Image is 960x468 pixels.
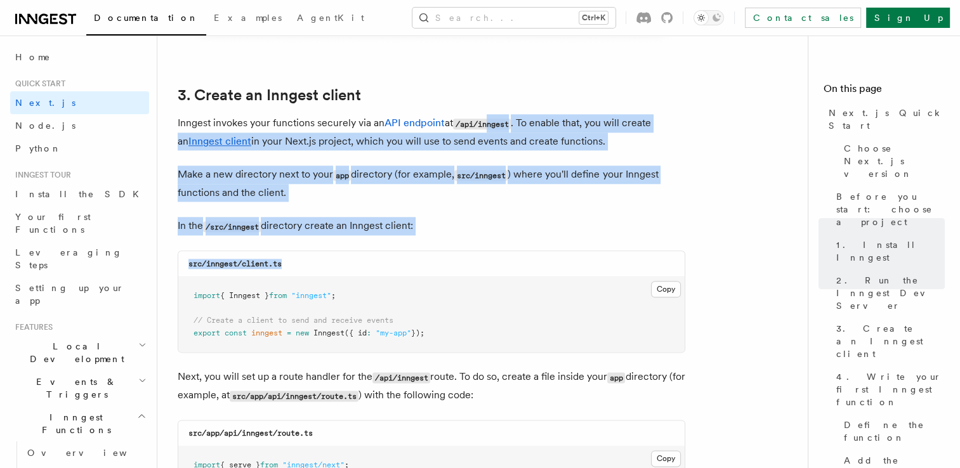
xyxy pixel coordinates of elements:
[15,189,147,199] span: Install the SDK
[178,114,685,150] p: Inngest invokes your functions securely via an at . To enable that, you will create an in your Ne...
[291,291,331,300] span: "inngest"
[829,107,945,132] span: Next.js Quick Start
[15,51,51,63] span: Home
[289,4,372,34] a: AgentKit
[844,419,945,444] span: Define the function
[836,322,945,360] span: 3. Create an Inngest client
[188,259,282,268] code: src/inngest/client.ts
[194,291,220,300] span: import
[296,328,309,337] span: new
[10,322,53,332] span: Features
[203,221,261,232] code: /src/inngest
[372,372,430,383] code: /api/inngest
[15,212,91,235] span: Your first Functions
[694,10,724,25] button: Toggle dark mode
[345,328,367,337] span: ({ id
[333,170,351,181] code: app
[607,372,625,383] code: app
[411,328,424,337] span: });
[10,335,149,370] button: Local Development
[385,117,445,129] a: API endpoint
[10,276,149,312] a: Setting up your app
[297,13,364,23] span: AgentKit
[454,170,508,181] code: src/inngest
[824,81,945,101] h4: On this page
[178,368,685,405] p: Next, you will set up a route handler for the route. To do so, create a file inside your director...
[839,137,945,185] a: Choose Next.js version
[10,79,65,89] span: Quick start
[269,291,287,300] span: from
[188,135,251,147] a: Inngest client
[10,46,149,68] a: Home
[10,375,138,401] span: Events & Triggers
[836,370,945,408] span: 4. Write your first Inngest function
[178,166,685,202] p: Make a new directory next to your directory (for example, ) where you'll define your Inngest func...
[251,328,282,337] span: inngest
[86,4,206,36] a: Documentation
[10,205,149,241] a: Your first Functions
[844,142,945,180] span: Choose Next.js version
[206,4,289,34] a: Examples
[188,429,313,438] code: src/app/api/inngest/route.ts
[866,8,950,28] a: Sign Up
[453,119,511,129] code: /api/inngest
[831,317,945,365] a: 3. Create an Inngest client
[15,143,62,153] span: Python
[10,370,149,406] button: Events & Triggers
[839,413,945,449] a: Define the function
[10,411,137,436] span: Inngest Functions
[287,328,291,337] span: =
[412,8,615,28] button: Search...Ctrl+K
[15,120,76,131] span: Node.js
[651,450,681,467] button: Copy
[10,183,149,205] a: Install the SDK
[220,291,269,300] span: { Inngest }
[376,328,411,337] span: "my-app"
[15,283,124,306] span: Setting up your app
[10,137,149,160] a: Python
[824,101,945,137] a: Next.js Quick Start
[745,8,861,28] a: Contact sales
[579,11,608,24] kbd: Ctrl+K
[194,316,393,325] span: // Create a client to send and receive events
[836,238,945,264] span: 1. Install Inngest
[214,13,282,23] span: Examples
[10,340,138,365] span: Local Development
[27,448,158,458] span: Overview
[10,114,149,137] a: Node.js
[22,441,149,464] a: Overview
[178,217,685,235] p: In the directory create an Inngest client:
[836,190,945,228] span: Before you start: choose a project
[178,86,361,104] a: 3. Create an Inngest client
[15,247,122,270] span: Leveraging Steps
[831,365,945,413] a: 4. Write your first Inngest function
[313,328,345,337] span: Inngest
[10,91,149,114] a: Next.js
[10,406,149,441] button: Inngest Functions
[10,241,149,276] a: Leveraging Steps
[831,269,945,317] a: 2. Run the Inngest Dev Server
[230,391,358,401] code: src/app/api/inngest/route.ts
[836,274,945,312] span: 2. Run the Inngest Dev Server
[831,233,945,269] a: 1. Install Inngest
[651,281,681,297] button: Copy
[94,13,199,23] span: Documentation
[831,185,945,233] a: Before you start: choose a project
[367,328,371,337] span: :
[331,291,336,300] span: ;
[10,170,71,180] span: Inngest tour
[225,328,247,337] span: const
[194,328,220,337] span: export
[15,98,76,108] span: Next.js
